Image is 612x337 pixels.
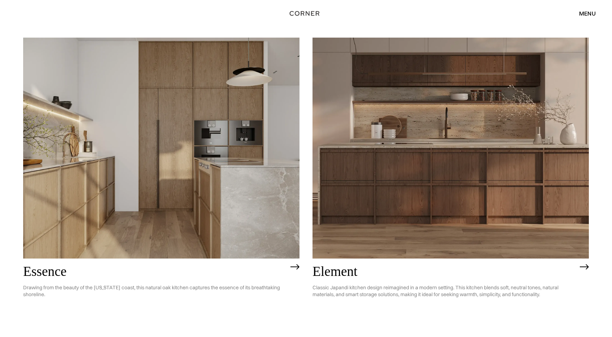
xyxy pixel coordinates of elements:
div: menu [572,7,596,20]
p: Classic Japandi kitchen design reimagined in a modern setting. This kitchen blends soft, neutral ... [313,279,576,303]
a: home [281,9,331,18]
h2: Essence [23,264,287,279]
p: Drawing from the beauty of the [US_STATE] coast, this natural oak kitchen captures the essence of... [23,279,287,303]
h2: Element [313,264,576,279]
div: menu [579,10,596,16]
